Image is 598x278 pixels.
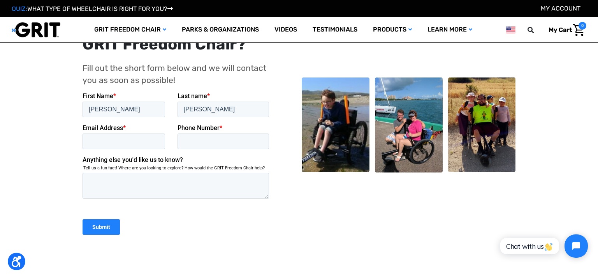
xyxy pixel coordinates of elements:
iframe: Form 0 [83,92,272,241]
a: QUIZ:WHAT TYPE OF WHEELCHAIR IS RIGHT FOR YOU? [12,5,173,12]
p: Fill out the short form below and we will contact you as soon as possible! [83,62,272,86]
input: Search [531,22,543,38]
a: Products [365,17,420,42]
a: Parks & Organizations [174,17,267,42]
img: Cart [573,24,584,36]
a: Account [541,5,580,12]
img: GRIT All-Terrain Wheelchair and Mobility Equipment [12,22,60,38]
a: Learn More [420,17,480,42]
img: us.png [506,25,515,35]
span: My Cart [549,26,572,33]
a: Videos [267,17,305,42]
span: QUIZ: [12,5,27,12]
iframe: Tidio Chat [492,228,594,264]
a: Cart with 0 items [543,22,586,38]
span: 0 [579,22,586,30]
a: Testimonials [305,17,365,42]
a: GRIT Freedom Chair [86,17,174,42]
